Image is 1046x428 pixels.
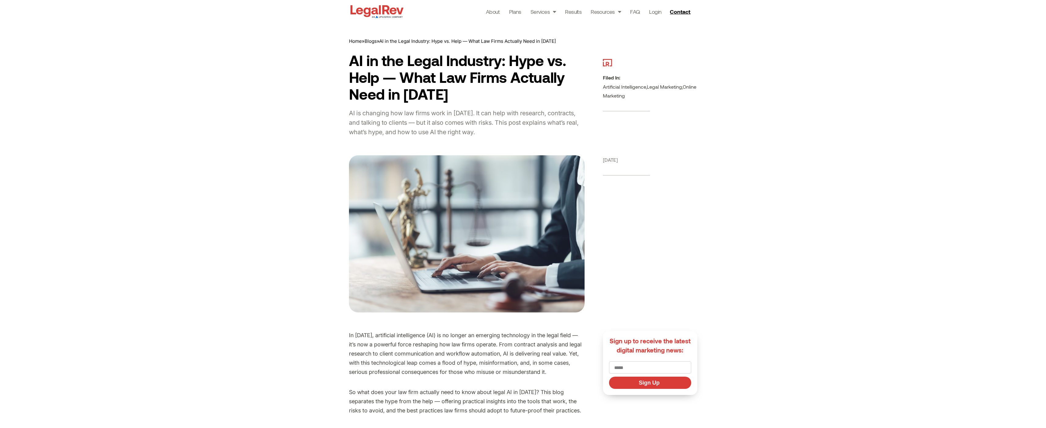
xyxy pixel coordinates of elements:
a: Contact [667,7,694,17]
span: Sign Up [639,380,660,386]
form: New Form [609,361,691,392]
nav: Menu [486,7,662,16]
span: AI is changing how law firms work in [DATE]. It can help with research, contracts, and talking to... [349,109,578,136]
a: Legal Marketing [647,84,682,90]
a: Home [349,38,362,44]
p: So what does your law firm actually need to know about legal AI in [DATE]? This blog separates th... [349,388,585,415]
img: An attorney in a suit sitting at a desk typing on a laptop in front of scales of justice and lady... [349,155,585,312]
b: Filed In: [603,75,620,80]
span: AI in the Legal Industry: Hype vs. Help — What Law Firms Actually Need in [DATE] [379,38,556,44]
button: Sign Up [609,377,691,389]
a: Resources [591,7,621,16]
h1: AI in the Legal Industry: Hype vs. Help — What Law Firms Actually Need in [DATE] [349,52,585,103]
a: Login [649,7,661,16]
a: Plans [509,7,521,16]
span: Sign up to receive the latest digital marketing news: [610,337,691,354]
span: [DATE] [603,157,618,163]
span: , , [603,75,696,99]
p: In [DATE], artificial intelligence (AI) is no longer an emerging technology in the legal field — ... [349,331,585,376]
a: About [486,7,500,16]
a: Results [565,7,582,16]
a: Blogs [365,38,377,44]
a: Artificial Intelligence [603,84,646,90]
span: Contact [670,9,690,14]
span: » » [349,38,556,44]
a: Services [530,7,556,16]
a: FAQ [630,7,640,16]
